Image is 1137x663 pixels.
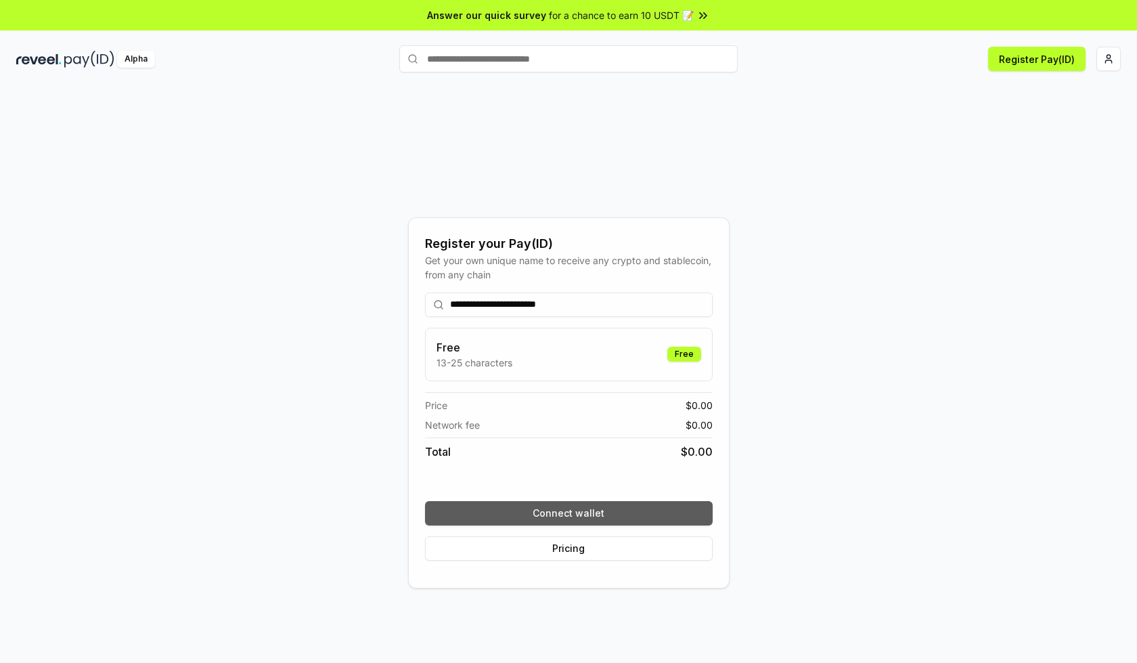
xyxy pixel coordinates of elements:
div: Register your Pay(ID) [425,234,713,253]
span: Price [425,398,447,412]
span: for a chance to earn 10 USDT 📝 [549,8,694,22]
span: $ 0.00 [686,398,713,412]
div: Free [667,347,701,362]
img: reveel_dark [16,51,62,68]
span: Total [425,444,451,460]
span: $ 0.00 [686,418,713,432]
div: Alpha [117,51,155,68]
p: 13-25 characters [437,356,512,370]
button: Connect wallet [425,501,713,526]
button: Register Pay(ID) [988,47,1086,71]
span: $ 0.00 [681,444,713,460]
div: Get your own unique name to receive any crypto and stablecoin, from any chain [425,253,713,282]
span: Network fee [425,418,480,432]
button: Pricing [425,536,713,561]
img: pay_id [64,51,114,68]
h3: Free [437,339,512,356]
span: Answer our quick survey [427,8,546,22]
